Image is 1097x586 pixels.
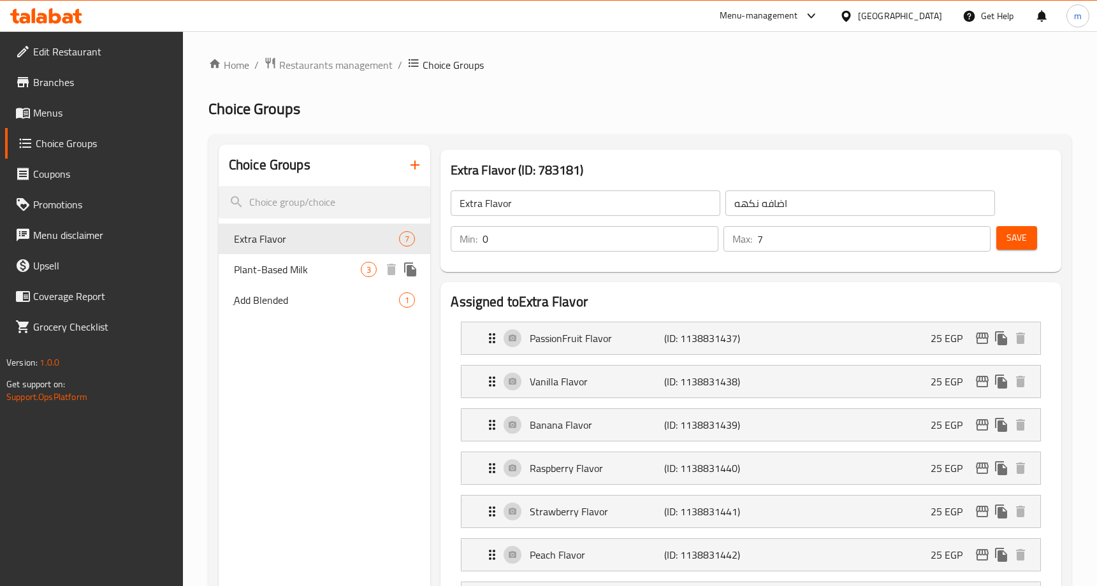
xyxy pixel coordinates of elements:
[5,189,183,220] a: Promotions
[973,502,992,521] button: edit
[33,44,173,59] span: Edit Restaurant
[931,374,973,389] p: 25 EGP
[208,57,249,73] a: Home
[1006,230,1027,246] span: Save
[451,447,1051,490] li: Expand
[931,547,973,562] p: 25 EGP
[234,262,361,277] span: Plant-Based Milk
[451,317,1051,360] li: Expand
[461,409,1040,441] div: Expand
[530,461,664,476] p: Raspberry Flavor
[219,186,431,218] input: search
[219,254,431,285] div: Plant-Based Milk3deleteduplicate
[451,403,1051,447] li: Expand
[973,415,992,434] button: edit
[36,136,173,151] span: Choice Groups
[461,539,1040,571] div: Expand
[461,452,1040,484] div: Expand
[33,258,173,273] span: Upsell
[423,57,484,73] span: Choice Groups
[664,504,753,519] p: (ID: 1138831441)
[5,159,183,189] a: Coupons
[33,197,173,212] span: Promotions
[992,329,1011,348] button: duplicate
[234,231,399,247] span: Extra Flavor
[219,285,431,315] div: ِAdd Blended1
[6,389,87,405] a: Support.OpsPlatform
[973,545,992,564] button: edit
[5,36,183,67] a: Edit Restaurant
[6,354,38,371] span: Version:
[931,461,973,476] p: 25 EGP
[229,155,310,175] h2: Choice Groups
[382,260,401,279] button: delete
[992,415,1011,434] button: duplicate
[1074,9,1082,23] span: m
[530,504,664,519] p: Strawberry Flavor
[219,224,431,254] div: Extra Flavor7
[33,166,173,182] span: Coupons
[399,231,415,247] div: Choices
[931,504,973,519] p: 25 EGP
[400,233,414,245] span: 7
[664,547,753,562] p: (ID: 1138831442)
[400,294,414,306] span: 1
[992,372,1011,391] button: duplicate
[361,264,376,276] span: 3
[1011,372,1030,391] button: delete
[461,496,1040,527] div: Expand
[992,459,1011,478] button: duplicate
[33,319,173,334] span: Grocery Checklist
[398,57,402,73] li: /
[530,547,664,562] p: Peach Flavor
[973,329,992,348] button: edit
[530,331,664,346] p: PassionFruit Flavor
[931,417,973,432] p: 25 EGP
[720,8,798,24] div: Menu-management
[664,461,753,476] p: (ID: 1138831440)
[996,226,1037,250] button: Save
[664,331,753,346] p: (ID: 1138831437)
[931,331,973,346] p: 25 EGP
[279,57,393,73] span: Restaurants management
[33,227,173,243] span: Menu disclaimer
[6,376,65,392] span: Get support on:
[399,292,415,308] div: Choices
[973,372,992,391] button: edit
[973,459,992,478] button: edit
[530,374,664,389] p: Vanilla Flavor
[401,260,420,279] button: duplicate
[858,9,942,23] div: [GEOGRAPHIC_DATA]
[5,281,183,311] a: Coverage Report
[451,360,1051,403] li: Expand
[1011,329,1030,348] button: delete
[5,220,183,250] a: Menu disclaimer
[234,292,399,308] span: ِAdd Blended
[40,354,59,371] span: 1.0.0
[732,231,752,247] p: Max:
[208,57,1072,73] nav: breadcrumb
[1011,502,1030,521] button: delete
[5,250,183,281] a: Upsell
[5,311,183,342] a: Grocery Checklist
[1011,545,1030,564] button: delete
[460,231,477,247] p: Min:
[461,366,1040,397] div: Expand
[361,262,377,277] div: Choices
[208,94,300,123] span: Choice Groups
[664,374,753,389] p: (ID: 1138831438)
[5,67,183,97] a: Branches
[1011,459,1030,478] button: delete
[451,160,1051,180] h3: Extra Flavor (ID: 783181)
[992,545,1011,564] button: duplicate
[451,490,1051,533] li: Expand
[254,57,259,73] li: /
[451,292,1051,311] h2: Assigned to Extra Flavor
[530,417,664,432] p: Banana Flavor
[33,105,173,120] span: Menus
[664,417,753,432] p: (ID: 1138831439)
[992,502,1011,521] button: duplicate
[451,533,1051,576] li: Expand
[264,57,393,73] a: Restaurants management
[1011,415,1030,434] button: delete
